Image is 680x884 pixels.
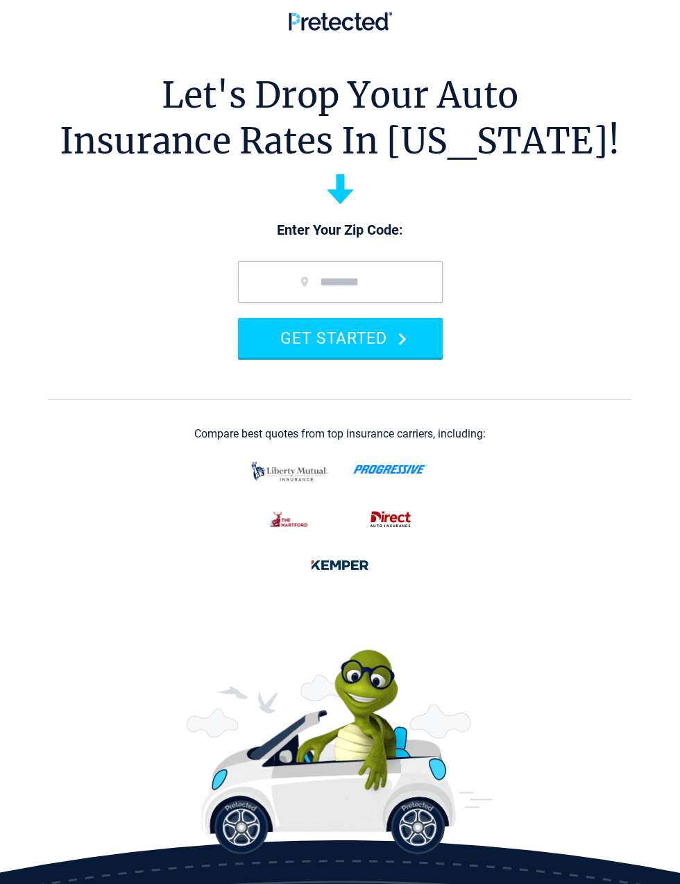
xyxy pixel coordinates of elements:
[238,261,443,303] input: zip code
[353,465,427,474] img: progressive
[303,551,377,580] img: kemper
[187,649,493,854] img: Perry the Turtle With a Car
[224,221,457,240] p: Enter Your Zip Code:
[363,505,418,534] img: direct
[238,318,443,358] button: GET STARTED
[60,73,620,164] h1: Let's Drop Your Auto Insurance Rates In [US_STATE]!
[248,455,332,488] img: liberty
[262,505,317,534] img: thehartford
[194,428,486,440] div: Compare best quotes from top insurance carriers, including:
[289,12,392,31] img: Pretected Logo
